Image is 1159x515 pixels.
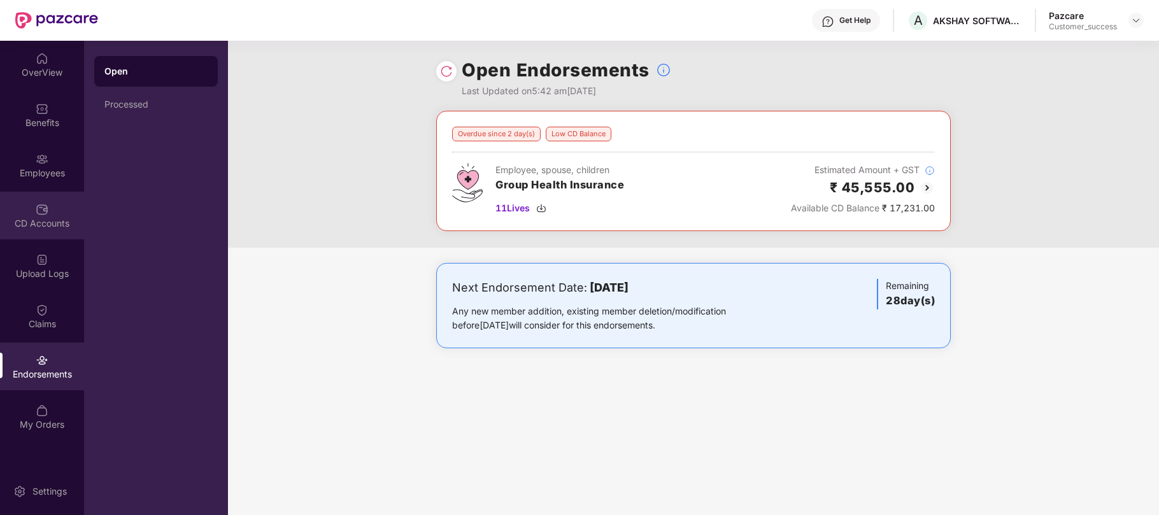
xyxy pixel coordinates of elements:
div: Remaining [877,279,935,309]
img: svg+xml;base64,PHN2ZyBpZD0iVXBsb2FkX0xvZ3MiIGRhdGEtbmFtZT0iVXBsb2FkIExvZ3MiIHhtbG5zPSJodHRwOi8vd3... [36,253,48,266]
div: Any new member addition, existing member deletion/modification before [DATE] will consider for th... [452,304,766,332]
img: svg+xml;base64,PHN2ZyBpZD0iSW5mb18tXzMyeDMyIiBkYXRhLW5hbWU9IkluZm8gLSAzMngzMiIgeG1sbnM9Imh0dHA6Ly... [656,62,671,78]
img: svg+xml;base64,PHN2ZyBpZD0iU2V0dGluZy0yMHgyMCIgeG1sbnM9Imh0dHA6Ly93d3cudzMub3JnLzIwMDAvc3ZnIiB3aW... [13,485,26,498]
img: New Pazcare Logo [15,12,98,29]
div: Last Updated on 5:42 am[DATE] [462,84,671,98]
img: svg+xml;base64,PHN2ZyBpZD0iRW1wbG95ZWVzIiB4bWxucz0iaHR0cDovL3d3dy53My5vcmcvMjAwMC9zdmciIHdpZHRoPS... [36,153,48,166]
div: ₹ 17,231.00 [791,201,935,215]
img: svg+xml;base64,PHN2ZyBpZD0iUmVsb2FkLTMyeDMyIiB4bWxucz0iaHR0cDovL3d3dy53My5vcmcvMjAwMC9zdmciIHdpZH... [440,65,453,78]
img: svg+xml;base64,PHN2ZyBpZD0iRHJvcGRvd24tMzJ4MzIiIHhtbG5zPSJodHRwOi8vd3d3LnczLm9yZy8yMDAwL3N2ZyIgd2... [1131,15,1141,25]
div: Estimated Amount + GST [791,163,935,177]
div: Settings [29,485,71,498]
img: svg+xml;base64,PHN2ZyBpZD0iSW5mb18tXzMyeDMyIiBkYXRhLW5hbWU9IkluZm8gLSAzMngzMiIgeG1sbnM9Imh0dHA6Ly... [925,166,935,176]
div: Employee, spouse, children [495,163,624,177]
img: svg+xml;base64,PHN2ZyBpZD0iQ2xhaW0iIHhtbG5zPSJodHRwOi8vd3d3LnczLm9yZy8yMDAwL3N2ZyIgd2lkdGg9IjIwIi... [36,304,48,316]
div: Low CD Balance [546,127,611,141]
h1: Open Endorsements [462,56,650,84]
h3: Group Health Insurance [495,177,624,194]
span: Available CD Balance [791,202,879,213]
h3: 28 day(s) [886,293,935,309]
img: svg+xml;base64,PHN2ZyBpZD0iTXlfT3JkZXJzIiBkYXRhLW5hbWU9Ik15IE9yZGVycyIgeG1sbnM9Imh0dHA6Ly93d3cudz... [36,404,48,417]
h2: ₹ 45,555.00 [830,177,915,198]
div: Overdue since 2 day(s) [452,127,541,141]
div: Get Help [839,15,871,25]
div: Processed [104,99,208,109]
img: svg+xml;base64,PHN2ZyB4bWxucz0iaHR0cDovL3d3dy53My5vcmcvMjAwMC9zdmciIHdpZHRoPSI0Ny43MTQiIGhlaWdodD... [452,163,483,202]
span: A [914,13,923,28]
span: 11 Lives [495,201,530,215]
img: svg+xml;base64,PHN2ZyBpZD0iQ0RfQWNjb3VudHMiIGRhdGEtbmFtZT0iQ0QgQWNjb3VudHMiIHhtbG5zPSJodHRwOi8vd3... [36,203,48,216]
img: svg+xml;base64,PHN2ZyBpZD0iSG9tZSIgeG1sbnM9Imh0dHA6Ly93d3cudzMub3JnLzIwMDAvc3ZnIiB3aWR0aD0iMjAiIG... [36,52,48,65]
img: svg+xml;base64,PHN2ZyBpZD0iQmVuZWZpdHMiIHhtbG5zPSJodHRwOi8vd3d3LnczLm9yZy8yMDAwL3N2ZyIgd2lkdGg9Ij... [36,102,48,115]
img: svg+xml;base64,PHN2ZyBpZD0iRW5kb3JzZW1lbnRzIiB4bWxucz0iaHR0cDovL3d3dy53My5vcmcvMjAwMC9zdmciIHdpZH... [36,354,48,367]
div: Pazcare [1049,10,1117,22]
div: AKSHAY SOFTWARE TECHNOLOGIES PRIVATE LIMITED [933,15,1022,27]
img: svg+xml;base64,PHN2ZyBpZD0iQmFjay0yMHgyMCIgeG1sbnM9Imh0dHA6Ly93d3cudzMub3JnLzIwMDAvc3ZnIiB3aWR0aD... [920,180,935,195]
img: svg+xml;base64,PHN2ZyBpZD0iRG93bmxvYWQtMzJ4MzIiIHhtbG5zPSJodHRwOi8vd3d3LnczLm9yZy8yMDAwL3N2ZyIgd2... [536,203,546,213]
b: [DATE] [590,281,629,294]
div: Open [104,65,208,78]
img: svg+xml;base64,PHN2ZyBpZD0iSGVscC0zMngzMiIgeG1sbnM9Imh0dHA6Ly93d3cudzMub3JnLzIwMDAvc3ZnIiB3aWR0aD... [821,15,834,28]
div: Customer_success [1049,22,1117,32]
div: Next Endorsement Date: [452,279,766,297]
